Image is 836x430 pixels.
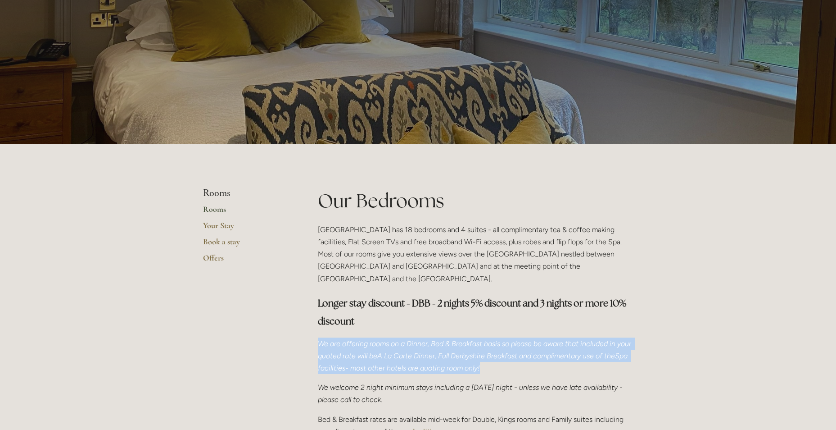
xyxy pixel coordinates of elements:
[318,188,633,214] h1: Our Bedrooms
[203,204,289,220] a: Rooms
[345,364,480,372] em: - most other hotels are quoting room only!
[203,188,289,199] li: Rooms
[318,339,633,360] em: We are offering rooms on a Dinner, Bed & Breakfast basis so please be aware that included in your...
[435,352,615,360] em: , Full Derbyshire Breakfast and complimentary use of the
[377,352,435,360] a: A La Carte Dinner
[203,237,289,253] a: Book a stay
[318,224,633,285] p: [GEOGRAPHIC_DATA] has 18 bedrooms and 4 suites - all complimentary tea & coffee making facilities...
[203,253,289,269] a: Offers
[318,297,628,327] strong: Longer stay discount - DBB - 2 nights 5% discount and 3 nights or more 10% discount
[318,383,624,404] em: We welcome 2 night minimum stays including a [DATE] night - unless we have late availability - pl...
[203,220,289,237] a: Your Stay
